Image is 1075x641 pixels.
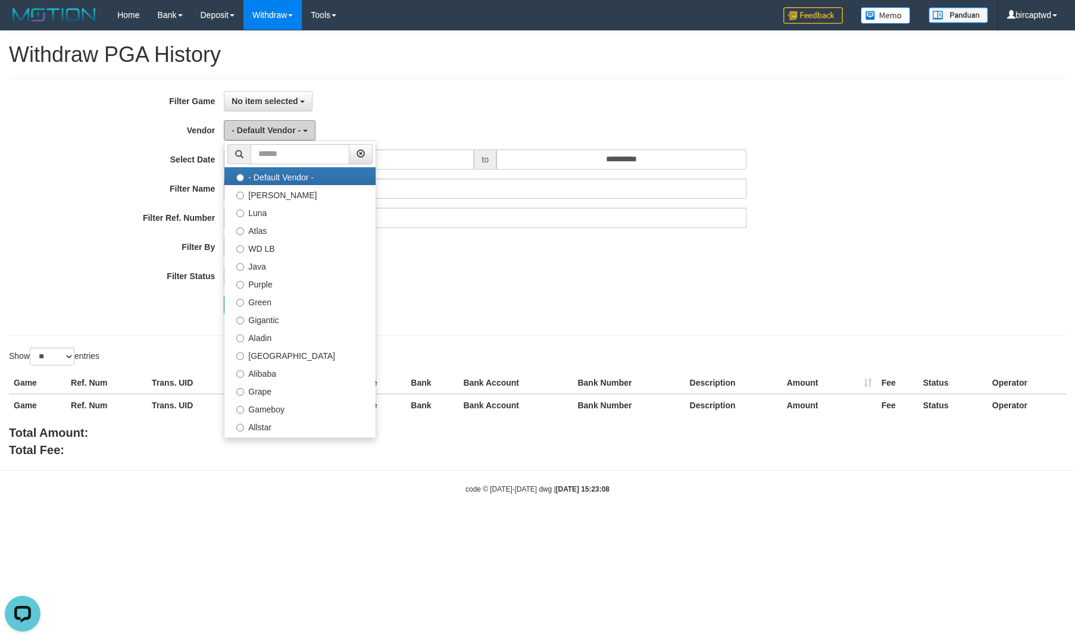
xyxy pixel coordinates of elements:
[236,210,244,217] input: Luna
[224,435,376,453] label: Xtr
[224,292,376,310] label: Green
[224,120,315,140] button: - Default Vendor -
[224,221,376,239] label: Atlas
[224,346,376,364] label: [GEOGRAPHIC_DATA]
[236,388,244,396] input: Grape
[929,7,988,23] img: panduan.png
[232,126,301,135] span: - Default Vendor -
[147,394,236,416] th: Trans. UID
[236,352,244,360] input: [GEOGRAPHIC_DATA]
[224,310,376,328] label: Gigantic
[224,417,376,435] label: Allstar
[877,394,918,416] th: Fee
[556,485,610,493] strong: [DATE] 15:23:08
[5,5,40,40] button: Open LiveChat chat widget
[9,426,88,439] b: Total Amount:
[224,382,376,399] label: Grape
[877,372,918,394] th: Fee
[9,6,99,24] img: MOTION_logo.png
[9,372,66,394] th: Game
[406,394,458,416] th: Bank
[685,372,782,394] th: Description
[458,372,573,394] th: Bank Account
[474,149,496,170] span: to
[9,348,99,365] label: Show entries
[406,372,458,394] th: Bank
[224,399,376,417] label: Gameboy
[465,485,610,493] small: code © [DATE]-[DATE] dwg |
[458,394,573,416] th: Bank Account
[782,394,877,416] th: Amount
[224,203,376,221] label: Luna
[224,185,376,203] label: [PERSON_NAME]
[918,372,987,394] th: Status
[236,370,244,378] input: Alibaba
[224,239,376,257] label: WD LB
[147,372,236,394] th: Trans. UID
[573,394,685,416] th: Bank Number
[232,96,298,106] span: No item selected
[236,424,244,431] input: Allstar
[236,317,244,324] input: Gigantic
[236,174,244,182] input: - Default Vendor -
[236,263,244,271] input: Java
[861,7,911,24] img: Button%20Memo.svg
[66,372,147,394] th: Ref. Num
[224,91,312,111] button: No item selected
[987,394,1066,416] th: Operator
[236,281,244,289] input: Purple
[224,328,376,346] label: Aladin
[918,394,987,416] th: Status
[30,348,74,365] select: Showentries
[224,364,376,382] label: Alibaba
[349,394,406,416] th: Name
[9,394,66,416] th: Game
[236,334,244,342] input: Aladin
[224,274,376,292] label: Purple
[9,443,64,456] b: Total Fee:
[236,227,244,235] input: Atlas
[573,372,685,394] th: Bank Number
[349,372,406,394] th: Name
[782,372,877,394] th: Amount
[66,394,147,416] th: Ref. Num
[685,394,782,416] th: Description
[783,7,843,24] img: Feedback.jpg
[236,192,244,199] input: [PERSON_NAME]
[224,257,376,274] label: Java
[236,406,244,414] input: Gameboy
[987,372,1066,394] th: Operator
[9,43,1066,67] h1: Withdraw PGA History
[236,299,244,307] input: Green
[224,167,376,185] label: - Default Vendor -
[236,245,244,253] input: WD LB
